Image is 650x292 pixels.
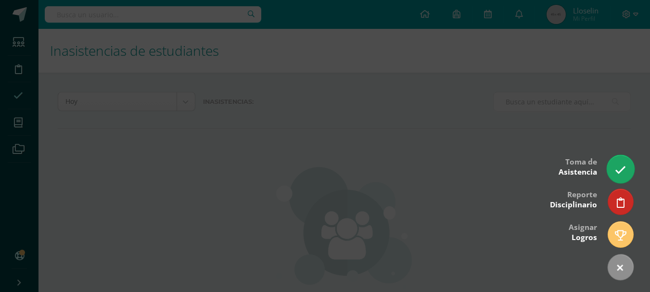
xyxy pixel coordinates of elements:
span: Asistencia [559,167,597,177]
div: Toma de [559,151,597,182]
span: Logros [572,232,597,242]
div: Asignar [569,216,597,247]
span: Disciplinario [550,200,597,210]
div: Reporte [550,183,597,215]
